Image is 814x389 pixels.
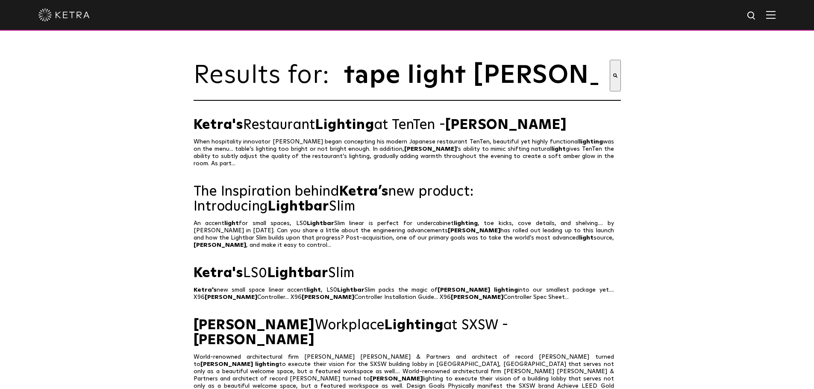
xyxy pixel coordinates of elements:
[746,11,757,21] img: search icon
[255,361,279,367] span: lighting
[194,318,621,348] a: [PERSON_NAME]WorkplaceLightingat SXSW -[PERSON_NAME]
[194,118,621,133] a: Ketra'sRestaurantLightingat TenTen -[PERSON_NAME]
[194,266,621,281] a: Ketra'sLS0LightbarSlim
[451,294,503,300] span: [PERSON_NAME]
[579,235,594,241] span: light
[194,184,621,214] a: The Inspiration behindKetra’snew product: IntroducingLightbarSlim
[306,287,321,293] span: light
[307,220,334,226] span: Lightbar
[302,294,354,300] span: [PERSON_NAME]
[404,146,457,152] span: [PERSON_NAME]
[194,118,244,132] span: Ketra's
[454,220,478,226] span: lighting
[551,146,566,152] span: light
[194,287,217,293] span: Ketra's
[448,228,500,234] span: [PERSON_NAME]
[194,287,621,301] p: new small space linear accent , LS0 Slim packs the magic of into our smallest package yet.... X96...
[370,376,423,382] span: [PERSON_NAME]
[194,319,315,332] span: [PERSON_NAME]
[194,220,621,249] p: An accent for small spaces, LS0 Slim linear is perfect for undercabinet , toe kicks, cove details...
[194,242,246,248] span: [PERSON_NAME]
[315,118,374,132] span: Lighting
[579,139,603,145] span: lighting
[200,361,253,367] span: [PERSON_NAME]
[194,333,315,347] span: [PERSON_NAME]
[438,287,490,293] span: [PERSON_NAME]
[766,11,776,19] img: Hamburger%20Nav.svg
[194,138,621,167] p: When hospitality innovator [PERSON_NAME] began concepting his modern Japanese restaurant TenTen, ...
[343,60,610,91] input: This is a search field with an auto-suggest feature attached.
[205,294,257,300] span: [PERSON_NAME]
[445,118,567,132] span: [PERSON_NAME]
[339,185,388,199] span: Ketra’s
[194,63,339,88] span: Results for:
[610,60,621,91] button: Search
[337,287,364,293] span: Lightbar
[194,266,244,280] span: Ketra's
[385,319,443,332] span: Lighting
[268,200,329,214] span: Lightbar
[38,9,90,21] img: ketra-logo-2019-white
[494,287,518,293] span: lighting
[267,266,328,280] span: Lightbar
[224,220,239,226] span: light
